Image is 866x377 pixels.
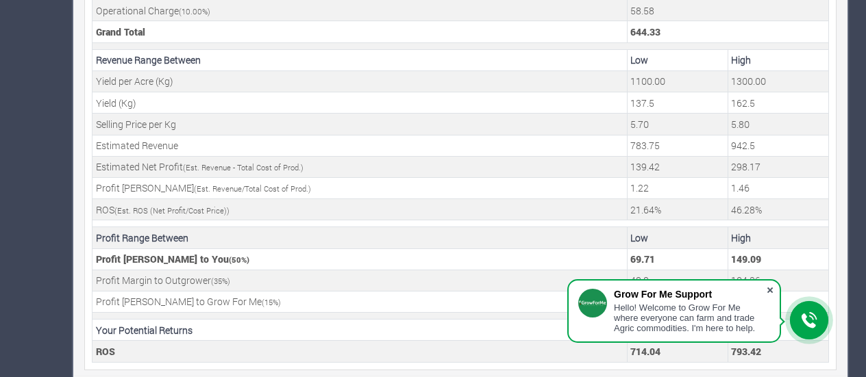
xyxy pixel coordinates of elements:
[627,70,728,92] td: Your estimated minimum Yield per Acre
[114,205,230,216] small: (Est. ROS (Net Profit/Cost Price))
[728,177,828,198] td: Your estimated maximum Profit Margin (Estimated Revenue/Total Cost of Production)
[731,53,751,66] b: High
[630,53,648,66] b: Low
[728,248,828,270] td: Your Profit Margin (Max Estimated Profit * Profit Margin)
[92,114,628,135] td: Selling Price per Kg
[92,199,628,220] td: ROS
[614,289,766,300] div: Grow For Me Support
[262,297,281,307] small: ( %)
[92,177,628,198] td: Profit [PERSON_NAME]
[728,135,828,156] td: Your estimated Revenue expected (Grand Total * Max. Est. Revenue Percentage)
[92,135,628,156] td: Estimated Revenue
[214,276,222,286] span: 35
[96,324,193,337] b: Your Potential Returns
[264,297,273,307] span: 15
[630,231,648,244] b: Low
[731,231,751,244] b: High
[92,70,628,92] td: Yield per Acre (Kg)
[96,53,201,66] b: Revenue Range Between
[627,177,728,198] td: Your estimated minimum Profit Margin (Estimated Revenue/Total Cost of Production)
[728,199,828,220] td: Your estimated maximum ROS (Net Profit/Cost Price)
[627,92,728,114] td: Your estimated minimum Yield
[627,156,728,177] td: Your estimated Profit to be made (Estimated Revenue - Total Cost of Production)
[211,276,230,286] small: ( %)
[627,341,728,362] td: Your Potential Minimum Return on Funding
[728,270,828,291] td: Outgrower Profit Margin (Max Estimated Profit * Outgrower Profit Margin)
[92,270,628,291] td: Profit Margin to Outgrower
[179,6,210,16] small: ( %)
[183,162,304,172] small: (Est. Revenue - Total Cost of Prod.)
[728,92,828,114] td: Your estimated maximum Yield
[728,70,828,92] td: Your estimated maximum Yield per Acre
[92,92,628,114] td: Yield (Kg)
[627,21,828,42] td: This is the Total Cost. (Unit Cost + (Operational Charge * Unit Cost)) * No of Units
[182,6,202,16] span: 10.00
[96,25,145,38] b: Grand Total
[627,114,728,135] td: Your estimated minimum Selling Price per Kg
[92,291,628,312] td: Profit [PERSON_NAME] to Grow For Me
[728,156,828,177] td: Your estimated Profit to be made (Estimated Revenue - Total Cost of Production)
[627,199,728,220] td: Your estimated minimum ROS (Net Profit/Cost Price)
[627,248,728,270] td: Your Profit Margin (Min Estimated Profit * Profit Margin)
[614,302,766,333] div: Hello! Welcome to Grow For Me where everyone can farm and trade Agric commodities. I'm here to help.
[627,135,728,156] td: Your estimated Revenue expected (Grand Total * Min. Est. Revenue Percentage)
[627,270,728,291] td: Outgrower Profit Margin (Min Estimated Profit * Outgrower Profit Margin)
[96,231,188,244] b: Profit Range Between
[728,341,828,362] td: Your Potential Maximum Return on Funding
[92,156,628,177] td: Estimated Net Profit
[92,341,628,362] td: ROS
[229,255,249,265] small: ( %)
[728,114,828,135] td: Your estimated maximum Selling Price per Kg
[194,183,311,194] small: (Est. Revenue/Total Cost of Prod.)
[92,248,628,270] td: Profit [PERSON_NAME] to You
[232,255,241,265] span: 50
